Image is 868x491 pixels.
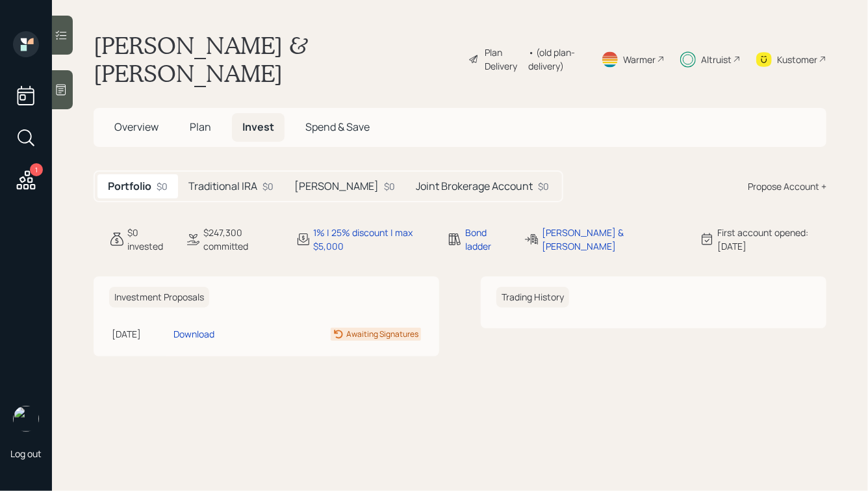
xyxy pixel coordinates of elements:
div: Log out [10,447,42,460]
h6: Investment Proposals [109,287,209,308]
h5: Joint Brokerage Account [416,180,533,192]
div: Bond ladder [465,226,508,253]
h5: Portfolio [108,180,151,192]
h5: [PERSON_NAME] [294,180,379,192]
div: • (old plan-delivery) [528,46,585,73]
div: $0 [384,179,395,193]
div: Warmer [623,53,656,66]
img: hunter_neumayer.jpg [13,406,39,432]
div: Download [173,327,214,341]
div: $0 [262,179,274,193]
div: [DATE] [112,327,168,341]
div: 1% | 25% discount | max $5,000 [314,226,432,253]
div: Kustomer [777,53,817,66]
div: Altruist [701,53,732,66]
span: Invest [242,120,274,134]
div: $0 invested [127,226,170,253]
div: Awaiting Signatures [346,328,418,340]
h5: Traditional IRA [188,180,257,192]
h1: [PERSON_NAME] & [PERSON_NAME] [94,31,458,87]
span: Plan [190,120,211,134]
div: First account opened: [DATE] [717,226,826,253]
div: 1 [30,163,43,176]
div: $247,300 committed [203,226,279,253]
div: [PERSON_NAME] & [PERSON_NAME] [542,226,683,253]
span: Spend & Save [305,120,370,134]
span: Overview [114,120,159,134]
h6: Trading History [496,287,569,308]
div: $0 [157,179,168,193]
div: Propose Account + [748,179,826,193]
div: Plan Delivery [485,46,522,73]
div: $0 [538,179,549,193]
